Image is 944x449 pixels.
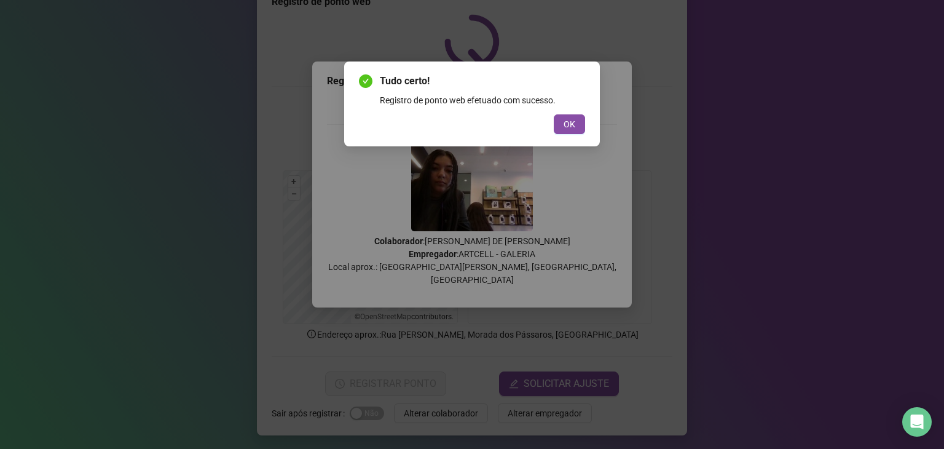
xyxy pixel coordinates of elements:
[554,114,585,134] button: OK
[380,74,585,89] span: Tudo certo!
[359,74,372,88] span: check-circle
[902,407,932,437] div: Open Intercom Messenger
[380,93,585,107] div: Registro de ponto web efetuado com sucesso.
[564,117,575,131] span: OK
